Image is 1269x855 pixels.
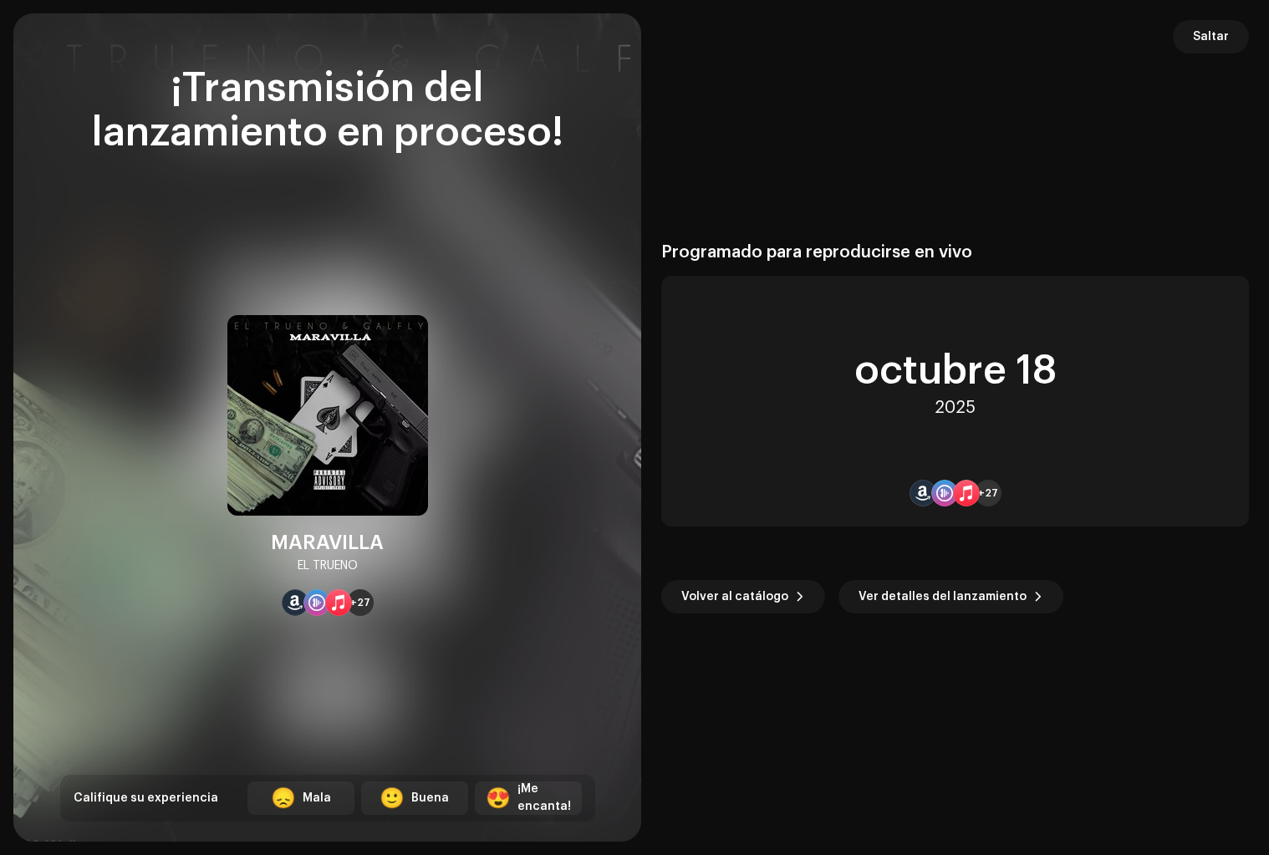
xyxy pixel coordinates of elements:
button: Saltar [1173,20,1249,53]
img: 016753a6-e90c-4ac4-a7c4-d7b2f66ffc3c [227,315,428,516]
div: 😍 [486,788,511,808]
div: ¡Transmisión del lanzamiento en proceso! [60,67,595,155]
div: Buena [411,790,449,807]
div: Mala [303,790,331,807]
div: MARAVILLA [271,529,384,556]
div: 2025 [935,398,976,418]
div: Programado para reproducirse en vivo [661,242,1249,262]
div: 🙂 [380,788,405,808]
span: Ver detalles del lanzamiento [859,580,1027,613]
div: 😞 [271,788,296,808]
button: Volver al catálogo [661,580,825,613]
button: Ver detalles del lanzamiento [838,580,1063,613]
span: +27 [350,596,370,609]
div: ¡Me encanta! [517,781,571,816]
span: Saltar [1193,20,1229,53]
span: +27 [978,486,998,500]
div: EL TRUENO [298,556,358,576]
span: Volver al catálogo [681,580,788,613]
span: Califique su experiencia [74,792,218,804]
div: octubre 18 [854,351,1057,391]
